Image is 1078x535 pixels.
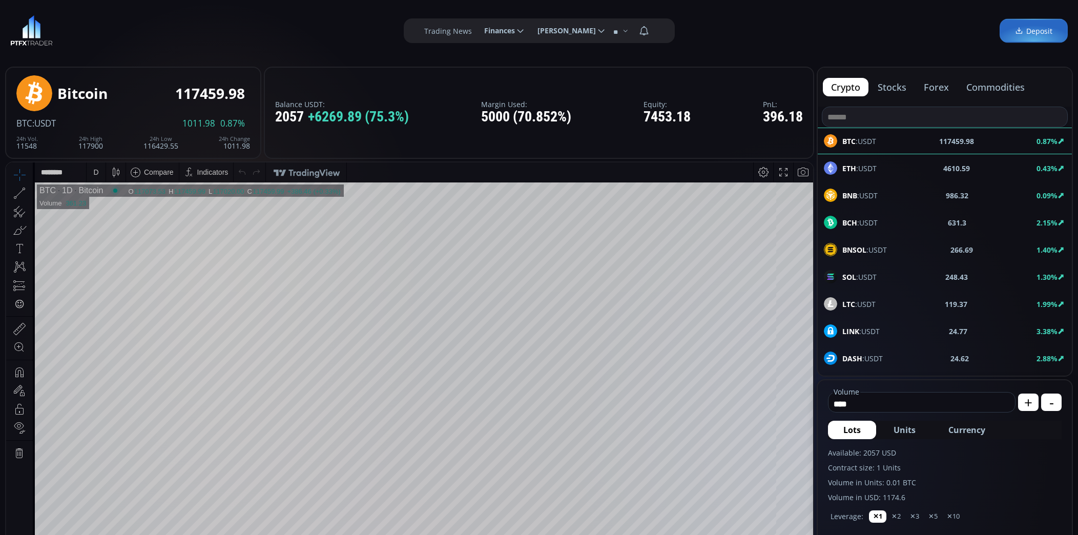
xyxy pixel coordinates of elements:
[1018,394,1039,411] button: +
[946,190,968,201] b: 986.32
[842,326,880,337] span: :USDT
[869,510,886,523] button: ✕1
[122,25,128,33] div: O
[1036,354,1058,363] b: 2.88%
[137,444,154,463] div: Go to
[1036,272,1058,282] b: 1.30%
[78,136,103,150] div: 117900
[687,444,743,463] button: 01:05:38 (UTC)
[842,272,877,282] span: :USDT
[143,136,178,150] div: 116429.55
[949,326,967,337] b: 24.77
[9,137,17,147] div: 
[16,136,38,150] div: 11548
[1036,326,1058,336] b: 3.38%
[842,326,859,336] b: LINK
[52,449,59,458] div: 1y
[753,444,767,463] div: Toggle Percentage
[66,24,97,33] div: Bitcoin
[823,78,868,96] button: crypto
[84,449,93,458] div: 1m
[950,353,969,364] b: 24.62
[424,26,472,36] label: Trading News
[191,6,222,14] div: Indicators
[943,163,970,174] b: 4610.59
[105,24,114,33] div: Market open
[1036,163,1058,173] b: 0.43%
[828,447,1062,458] label: Available: 2057 USD
[842,191,857,200] b: BNB
[220,119,245,128] span: 0.87%
[138,6,168,14] div: Compare
[842,190,878,201] span: :USDT
[481,109,571,125] div: 5000 (70.852%)
[219,136,250,150] div: 1011.98
[481,100,571,108] label: Margin Used:
[78,136,103,142] div: 24h High
[933,421,1001,439] button: Currency
[842,163,856,173] b: ETH
[828,421,876,439] button: Lots
[842,245,866,255] b: BNSOL
[767,444,784,463] div: Toggle Log Scale
[101,449,109,458] div: 5d
[477,20,515,41] span: Finances
[1036,245,1058,255] b: 1.40%
[24,420,28,434] div: Hide Drawings Toolbar
[32,117,56,129] span: :USDT
[843,424,861,436] span: Lots
[828,492,1062,503] label: Volume in USD: 1174.6
[168,25,199,33] div: 117459.99
[842,354,862,363] b: DASH
[1036,191,1058,200] b: 0.09%
[787,449,801,458] div: auto
[308,109,409,125] span: +6269.89 (75.3%)
[1041,394,1062,411] button: -
[1036,299,1058,309] b: 1.99%
[275,100,409,108] label: Balance USDT:
[33,37,55,45] div: Volume
[842,244,887,255] span: :USDT
[281,25,334,33] div: +386.46 (+0.33%)
[894,424,916,436] span: Units
[116,449,124,458] div: 1d
[50,24,66,33] div: 1D
[945,299,967,310] b: 119.37
[784,444,805,463] div: Toggle Auto Scale
[842,272,856,282] b: SOL
[162,25,168,33] div: H
[958,78,1033,96] button: commodities
[530,20,596,41] span: [PERSON_NAME]
[219,136,250,142] div: 24h Change
[57,86,108,101] div: Bitcoin
[948,424,985,436] span: Currency
[206,25,238,33] div: 117020.00
[924,510,942,523] button: ✕5
[878,421,931,439] button: Units
[831,511,863,522] label: Leverage:
[16,117,32,129] span: BTC
[175,86,245,101] div: 117459.98
[1036,218,1058,228] b: 2.15%
[828,477,1062,488] label: Volume in Units: 0.01 BTC
[948,217,966,228] b: 631.3
[690,449,739,458] span: 01:05:38 (UTC)
[842,217,878,228] span: :USDT
[842,218,857,228] b: BCH
[33,24,50,33] div: BTC
[869,78,915,96] button: stocks
[763,100,803,108] label: PnL:
[182,119,215,128] span: 1011.98
[143,136,178,142] div: 24h Low
[10,15,53,46] img: LOGO
[644,109,691,125] div: 7453.18
[842,163,877,174] span: :USDT
[128,25,159,33] div: 117073.53
[1015,26,1052,36] span: Deposit
[842,299,855,309] b: LTC
[771,449,780,458] div: log
[202,25,206,33] div: L
[906,510,923,523] button: ✕3
[246,25,278,33] div: 117459.99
